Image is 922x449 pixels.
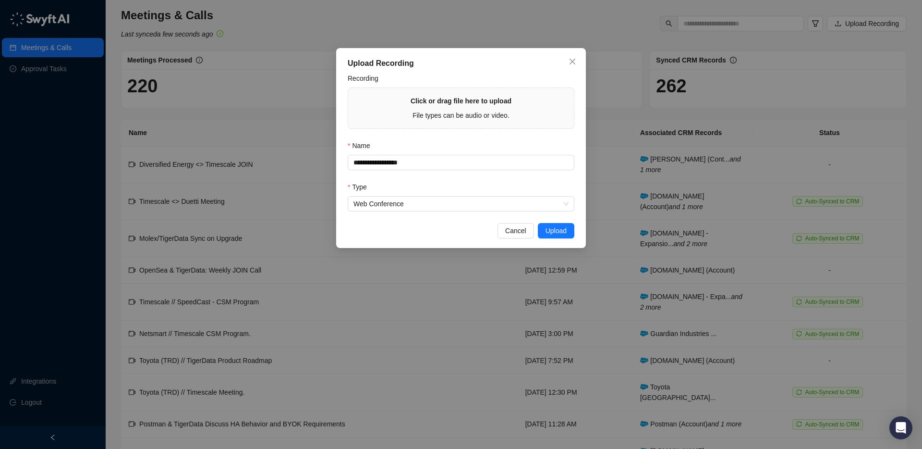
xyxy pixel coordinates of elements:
[505,225,526,236] span: Cancel
[497,223,534,238] button: Cancel
[569,58,576,65] span: close
[348,73,385,84] label: Recording
[889,416,912,439] div: Open Intercom Messenger
[538,223,574,238] button: Upload
[348,155,574,170] input: Name
[411,97,511,105] strong: Click or drag file here to upload
[348,182,374,192] label: Type
[348,58,574,69] div: Upload Recording
[348,140,377,151] label: Name
[412,112,510,119] span: File types can be audio or video.
[546,225,567,236] span: Upload
[348,88,574,128] span: Click or drag file here to uploadFile types can be audio or video.
[565,54,580,69] button: Close
[353,197,569,211] span: Web Conference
